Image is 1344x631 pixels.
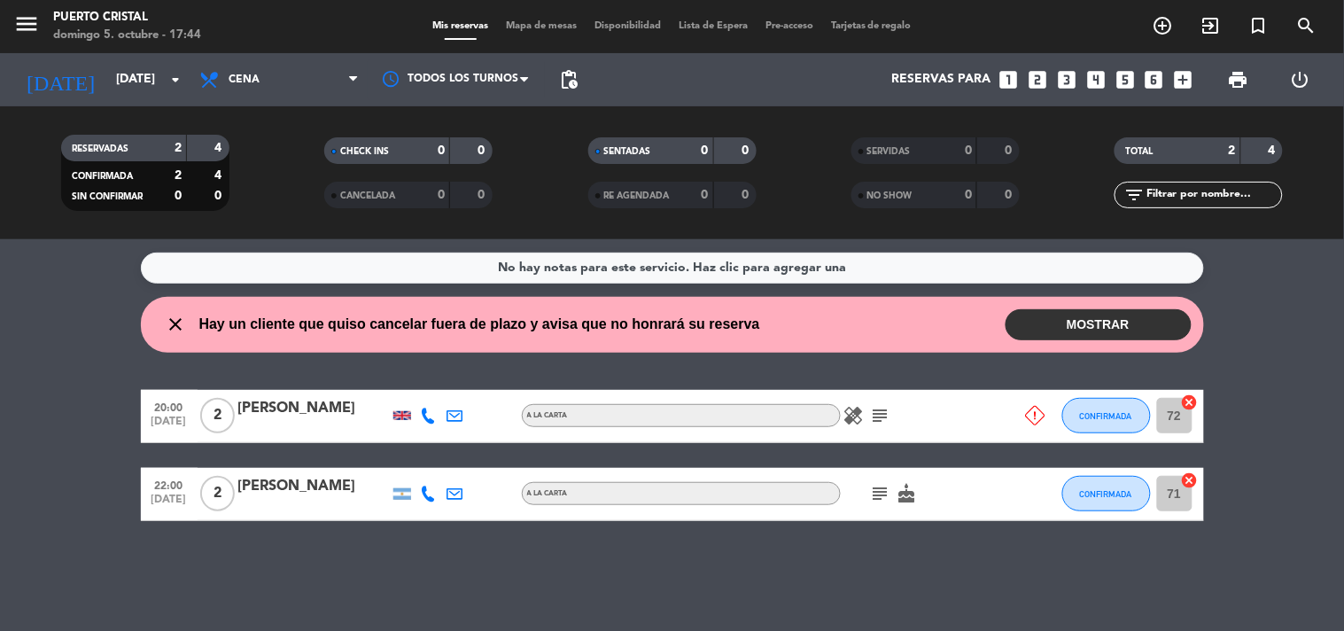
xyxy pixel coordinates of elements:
[1125,147,1153,156] span: TOTAL
[438,144,445,157] strong: 0
[1270,53,1331,106] div: LOG OUT
[586,21,670,31] span: Disponibilidad
[340,191,395,200] span: CANCELADA
[229,74,260,86] span: Cena
[1200,15,1222,36] i: exit_to_app
[1123,184,1145,206] i: filter_list
[165,69,186,90] i: arrow_drop_down
[822,21,921,31] span: Tarjetas de regalo
[1145,185,1282,205] input: Filtrar por nombre...
[238,475,389,498] div: [PERSON_NAME]
[867,191,913,200] span: NO SHOW
[1229,144,1236,157] strong: 2
[1172,68,1195,91] i: add_box
[870,483,891,504] i: subject
[147,416,191,436] span: [DATE]
[497,21,586,31] span: Mapa de mesas
[478,189,489,201] strong: 0
[53,9,201,27] div: Puerto Cristal
[478,144,489,157] strong: 0
[72,192,143,201] span: SIN CONFIRMAR
[214,190,225,202] strong: 0
[997,68,1020,91] i: looks_one
[72,144,128,153] span: RESERVADAS
[423,21,497,31] span: Mis reservas
[175,142,182,154] strong: 2
[702,144,709,157] strong: 0
[1143,68,1166,91] i: looks_6
[200,476,235,511] span: 2
[1080,411,1132,421] span: CONFIRMADA
[558,69,579,90] span: pending_actions
[1026,68,1049,91] i: looks_two
[199,313,760,336] span: Hay un cliente que quiso cancelar fuera de plazo y avisa que no honrará su reserva
[238,397,389,420] div: [PERSON_NAME]
[757,21,822,31] span: Pre-acceso
[527,490,568,497] span: A la carta
[742,144,752,157] strong: 0
[867,147,911,156] span: SERVIDAS
[147,396,191,417] span: 20:00
[1153,15,1174,36] i: add_circle_outline
[604,147,651,156] span: SENTADAS
[527,412,568,419] span: A la carta
[1114,68,1137,91] i: looks_5
[670,21,757,31] span: Lista de Espera
[214,169,225,182] strong: 4
[897,483,918,504] i: cake
[604,191,670,200] span: RE AGENDADA
[200,398,235,433] span: 2
[1289,69,1310,90] i: power_settings_new
[965,144,972,157] strong: 0
[1062,398,1151,433] button: CONFIRMADA
[175,190,182,202] strong: 0
[498,258,846,278] div: No hay notas para este servicio. Haz clic para agregar una
[13,11,40,43] button: menu
[1084,68,1107,91] i: looks_4
[843,405,865,426] i: healing
[702,189,709,201] strong: 0
[1080,489,1132,499] span: CONFIRMADA
[1181,393,1199,411] i: cancel
[166,314,187,335] i: close
[1296,15,1317,36] i: search
[72,172,133,181] span: CONFIRMADA
[1269,144,1279,157] strong: 4
[340,147,389,156] span: CHECK INS
[742,189,752,201] strong: 0
[147,494,191,514] span: [DATE]
[1181,471,1199,489] i: cancel
[175,169,182,182] strong: 2
[1005,189,1015,201] strong: 0
[891,73,991,87] span: Reservas para
[1062,476,1151,511] button: CONFIRMADA
[965,189,972,201] strong: 0
[1055,68,1078,91] i: looks_3
[1006,309,1192,340] button: MOSTRAR
[438,189,445,201] strong: 0
[214,142,225,154] strong: 4
[1228,69,1249,90] span: print
[1005,144,1015,157] strong: 0
[53,27,201,44] div: domingo 5. octubre - 17:44
[13,11,40,37] i: menu
[13,60,107,99] i: [DATE]
[147,474,191,495] span: 22:00
[1248,15,1270,36] i: turned_in_not
[870,405,891,426] i: subject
